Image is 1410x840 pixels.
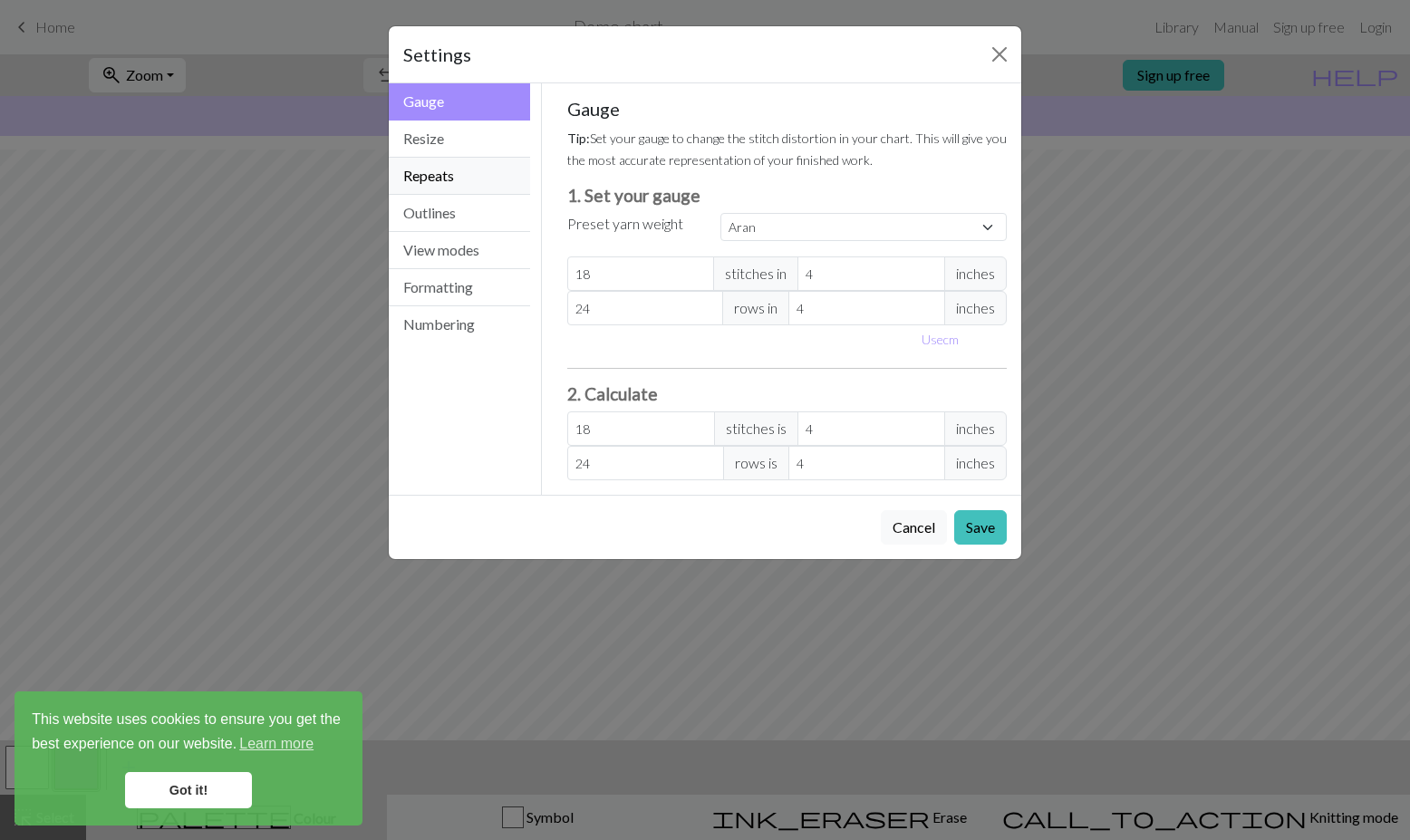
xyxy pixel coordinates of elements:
[567,98,1008,120] h5: Gauge
[944,256,1007,291] span: inches
[913,325,967,353] button: Usecm
[567,130,590,146] strong: Tip:
[881,510,947,545] button: Cancel
[567,130,1007,168] small: Set your gauge to change the stitch distortion in your chart. This will give you the most accurat...
[125,772,252,808] a: dismiss cookie message
[567,185,1008,206] h3: 1. Set your gauge
[403,41,471,68] h5: Settings
[237,730,316,758] a: learn more about cookies
[954,510,1007,545] button: Save
[389,195,530,232] button: Outlines
[723,446,789,480] span: rows is
[714,411,798,446] span: stitches is
[389,306,530,343] button: Numbering
[14,691,362,826] div: cookieconsent
[722,291,789,325] span: rows in
[389,269,530,306] button: Formatting
[944,411,1007,446] span: inches
[567,383,1008,404] h3: 2. Calculate
[567,213,683,235] label: Preset yarn weight
[389,121,530,158] button: Resize
[944,446,1007,480] span: inches
[713,256,798,291] span: stitches in
[944,291,1007,325] span: inches
[32,709,345,758] span: This website uses cookies to ensure you get the best experience on our website.
[985,40,1014,69] button: Close
[389,83,530,121] button: Gauge
[389,232,530,269] button: View modes
[389,158,530,195] button: Repeats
